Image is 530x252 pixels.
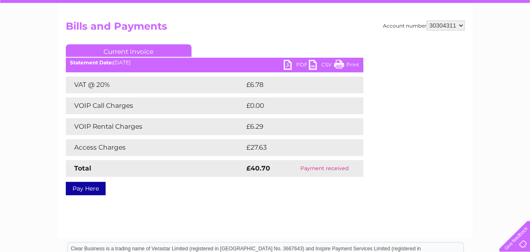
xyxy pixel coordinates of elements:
[457,36,469,42] a: Blog
[372,4,430,15] a: 0333 014 3131
[474,36,495,42] a: Contact
[244,76,344,93] td: £6.78
[66,139,244,156] td: Access Charges
[286,160,363,177] td: Payment received
[383,36,398,42] a: Water
[284,60,309,72] a: PDF
[244,118,344,135] td: £6.29
[66,44,191,57] a: Current Invoice
[18,22,61,47] img: logo.png
[66,76,244,93] td: VAT @ 20%
[66,20,465,36] h2: Bills and Payments
[383,20,465,31] div: Account number
[70,59,113,66] b: Statement Date:
[403,36,422,42] a: Energy
[427,36,452,42] a: Telecoms
[66,118,244,135] td: VOIP Rental Charges
[66,182,106,195] a: Pay Here
[309,60,334,72] a: CSV
[244,97,344,114] td: £0.00
[502,36,522,42] a: Log out
[74,164,91,172] strong: Total
[66,97,244,114] td: VOIP Call Charges
[66,60,363,66] div: [DATE]
[67,5,463,41] div: Clear Business is a trading name of Verastar Limited (registered in [GEOGRAPHIC_DATA] No. 3667643...
[246,164,270,172] strong: £40.70
[334,60,359,72] a: Print
[244,139,346,156] td: £27.63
